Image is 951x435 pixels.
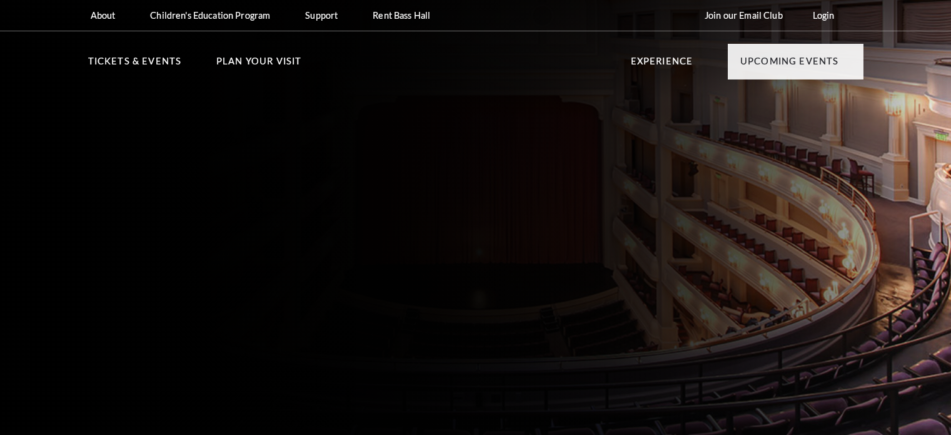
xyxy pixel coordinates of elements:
[88,54,182,76] p: Tickets & Events
[150,10,270,21] p: Children's Education Program
[740,54,839,76] p: Upcoming Events
[631,54,693,76] p: Experience
[373,10,430,21] p: Rent Bass Hall
[216,54,302,76] p: Plan Your Visit
[305,10,338,21] p: Support
[91,10,116,21] p: About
